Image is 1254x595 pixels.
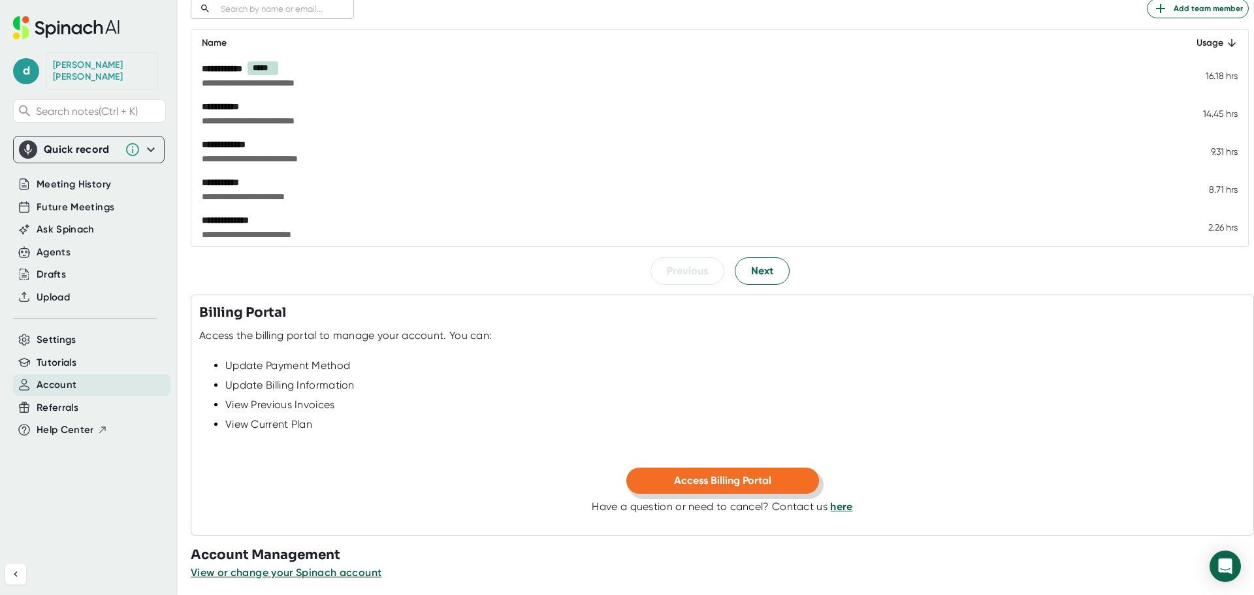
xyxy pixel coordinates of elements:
td: 16.18 hrs [1167,56,1248,95]
td: 14.45 hrs [1167,95,1248,133]
button: Account [37,378,76,393]
button: Access Billing Portal [626,468,819,494]
a: here [830,500,852,513]
button: Agents [37,245,71,260]
div: Quick record [19,137,159,163]
h3: Billing Portal [199,303,286,323]
button: Ask Spinach [37,222,95,237]
button: Previous [651,257,724,285]
span: Add team member [1153,1,1243,16]
span: Help Center [37,423,94,438]
div: Have a question or need to cancel? Contact us [592,500,852,513]
div: Open Intercom Messenger [1210,551,1241,582]
button: Tutorials [37,355,76,370]
div: Update Payment Method [225,359,1246,372]
span: View or change your Spinach account [191,566,381,579]
button: Help Center [37,423,108,438]
div: Dean Bourque [53,59,151,82]
span: Access Billing Portal [674,474,771,487]
button: Collapse sidebar [5,564,26,585]
div: Update Billing Information [225,379,1246,392]
div: Usage [1178,35,1238,51]
button: Drafts [37,267,66,282]
span: d [13,58,39,84]
button: Settings [37,332,76,347]
div: Name [202,35,1157,51]
button: Meeting History [37,177,111,192]
td: 2.26 hrs [1167,208,1248,246]
span: Next [751,263,773,279]
div: View Current Plan [225,418,1246,431]
span: Search notes (Ctrl + K) [36,105,162,118]
button: Future Meetings [37,200,114,215]
button: Referrals [37,400,78,415]
div: Quick record [44,143,118,156]
div: Access the billing portal to manage your account. You can: [199,329,492,342]
td: 9.31 hrs [1167,133,1248,170]
td: 8.71 hrs [1167,170,1248,208]
button: View or change your Spinach account [191,565,381,581]
button: Next [735,257,790,285]
button: Upload [37,290,70,305]
input: Search by name or email... [216,1,354,16]
h3: Account Management [191,545,1254,565]
div: View Previous Invoices [225,398,1246,411]
span: Previous [667,263,708,279]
